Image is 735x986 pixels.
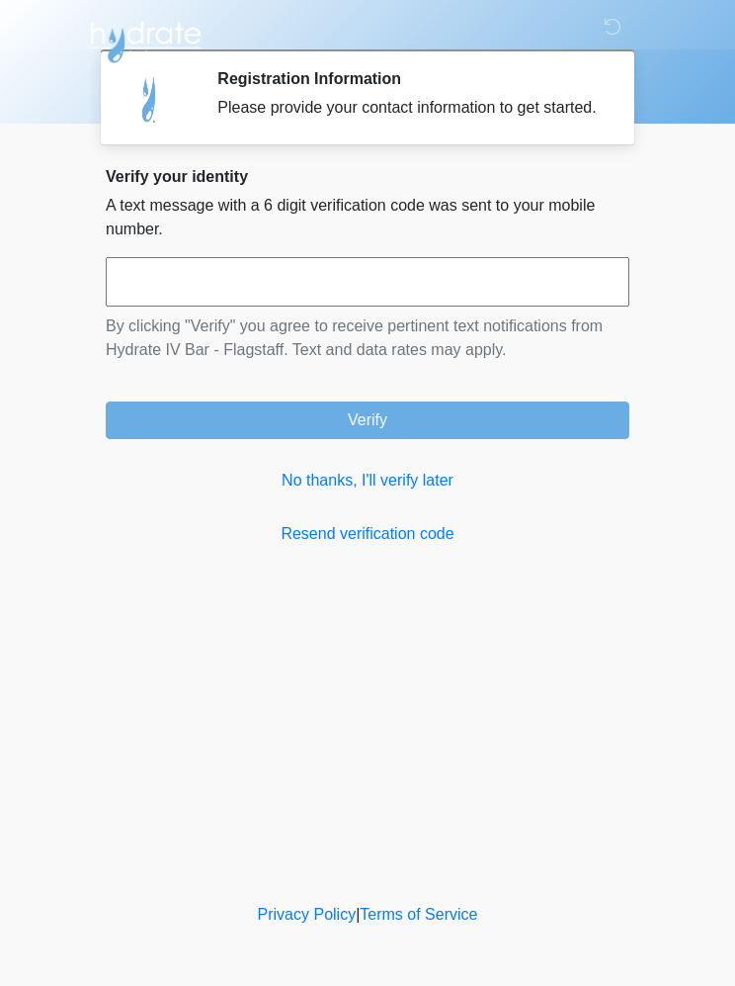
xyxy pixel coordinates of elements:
img: Agent Avatar [121,69,180,129]
img: Hydrate IV Bar - Flagstaff Logo [86,15,204,64]
a: Terms of Service [360,906,477,923]
a: No thanks, I'll verify later [106,469,629,493]
a: Resend verification code [106,522,629,546]
div: Please provide your contact information to get started. [217,96,600,120]
a: | [356,906,360,923]
p: A text message with a 6 digit verification code was sent to your mobile number. [106,194,629,241]
p: By clicking "Verify" you agree to receive pertinent text notifications from Hydrate IV Bar - Flag... [106,314,629,362]
h2: Verify your identity [106,167,629,186]
a: Privacy Policy [258,906,357,923]
button: Verify [106,402,629,439]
